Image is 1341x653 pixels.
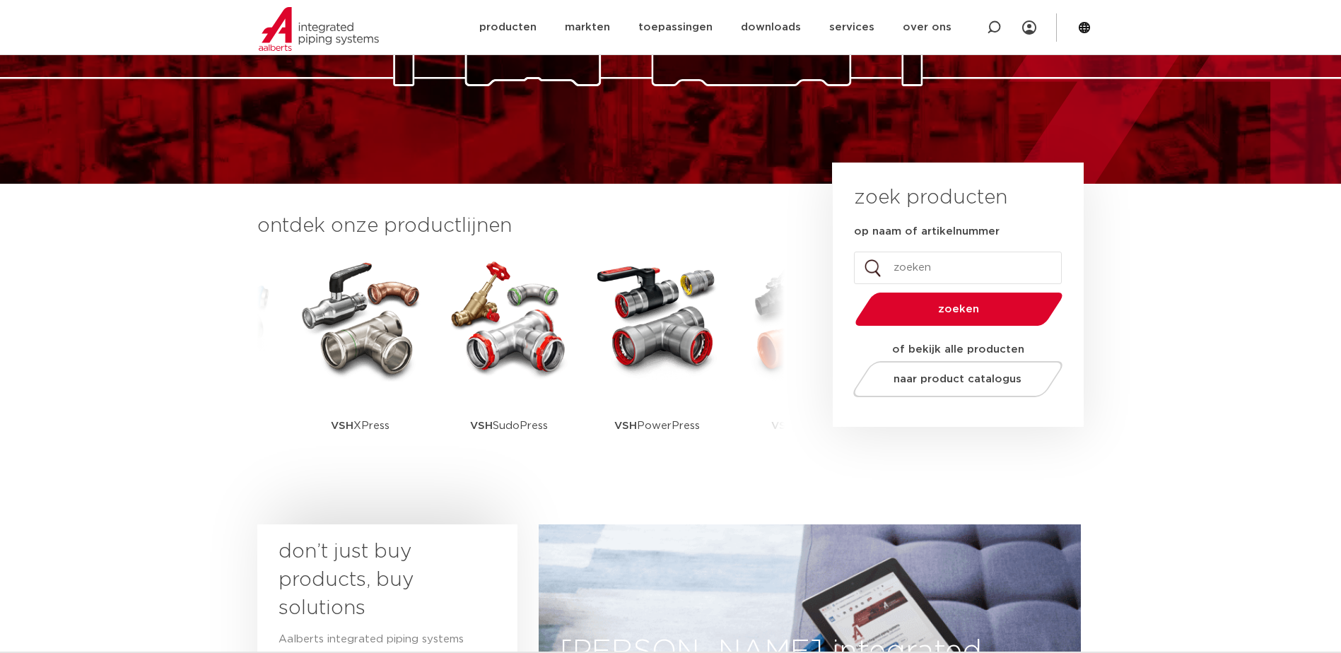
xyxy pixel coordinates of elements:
[279,538,471,623] h3: don’t just buy products, buy solutions
[854,225,1000,239] label: op naam of artikelnummer
[891,304,1026,314] span: zoeken
[614,420,637,431] strong: VSH
[854,252,1062,284] input: zoeken
[742,254,869,470] a: VSHShurjoint
[849,361,1066,397] a: naar product catalogus
[894,374,1021,384] span: naar product catalogus
[445,254,573,470] a: VSHSudoPress
[849,291,1068,327] button: zoeken
[614,382,700,470] p: PowerPress
[854,184,1007,212] h3: zoek producten
[771,382,840,470] p: Shurjoint
[470,382,548,470] p: SudoPress
[771,420,794,431] strong: VSH
[892,344,1024,355] strong: of bekijk alle producten
[470,420,493,431] strong: VSH
[331,382,390,470] p: XPress
[331,420,353,431] strong: VSH
[257,212,785,240] h3: ontdek onze productlijnen
[594,254,721,470] a: VSHPowerPress
[297,254,424,470] a: VSHXPress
